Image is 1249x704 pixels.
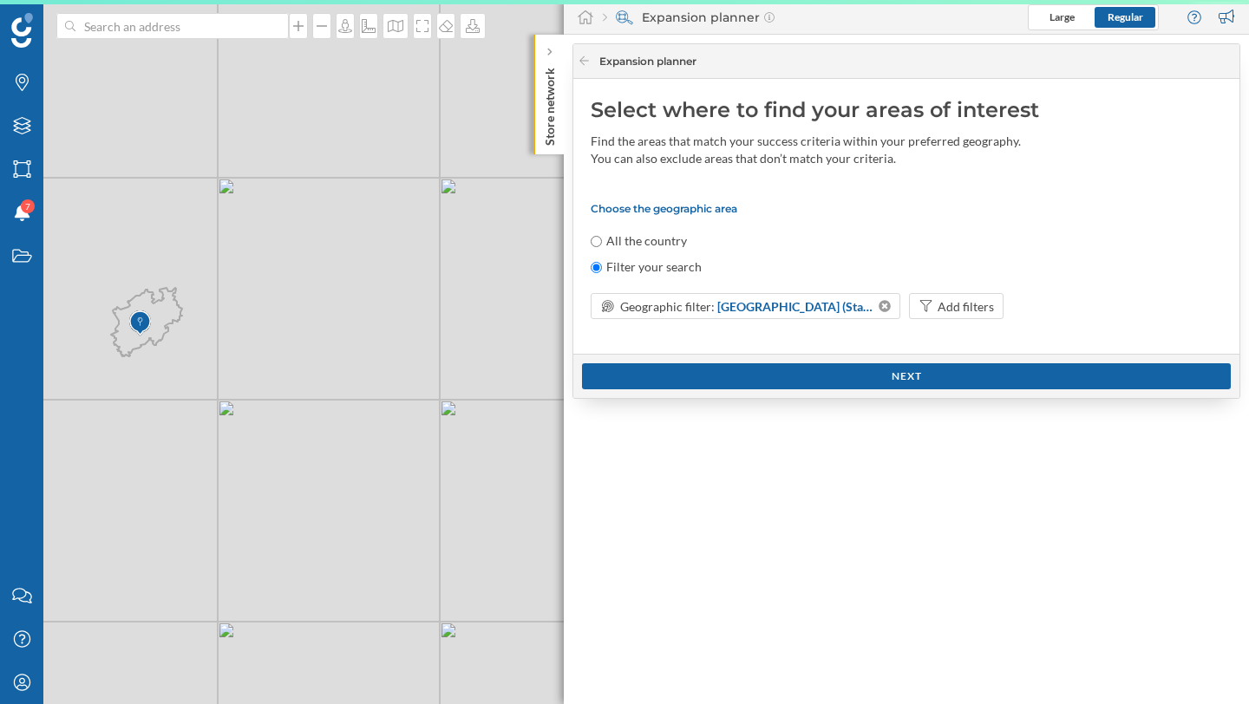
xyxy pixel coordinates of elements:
[591,96,1222,124] div: Select where to find your areas of interest
[541,61,559,146] p: Store network
[25,198,30,215] span: 7
[36,12,99,28] span: Support
[591,133,1042,167] div: Find the areas that match your success criteria within your preferred geography. You can also exc...
[11,13,33,48] img: Geoblink Logo
[938,297,994,316] div: Add filters
[599,54,696,69] span: Expansion planner
[129,306,151,341] img: Marker
[606,232,687,250] label: All the country
[606,258,702,276] label: Filter your search
[616,9,633,26] img: search-areas.svg
[1108,10,1143,23] span: Regular
[591,202,1222,215] p: Choose the geographic area
[603,9,775,26] div: Expansion planner
[1050,10,1075,23] span: Large
[717,297,876,316] span: [GEOGRAPHIC_DATA] (State)
[620,299,715,314] span: Geographic filter:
